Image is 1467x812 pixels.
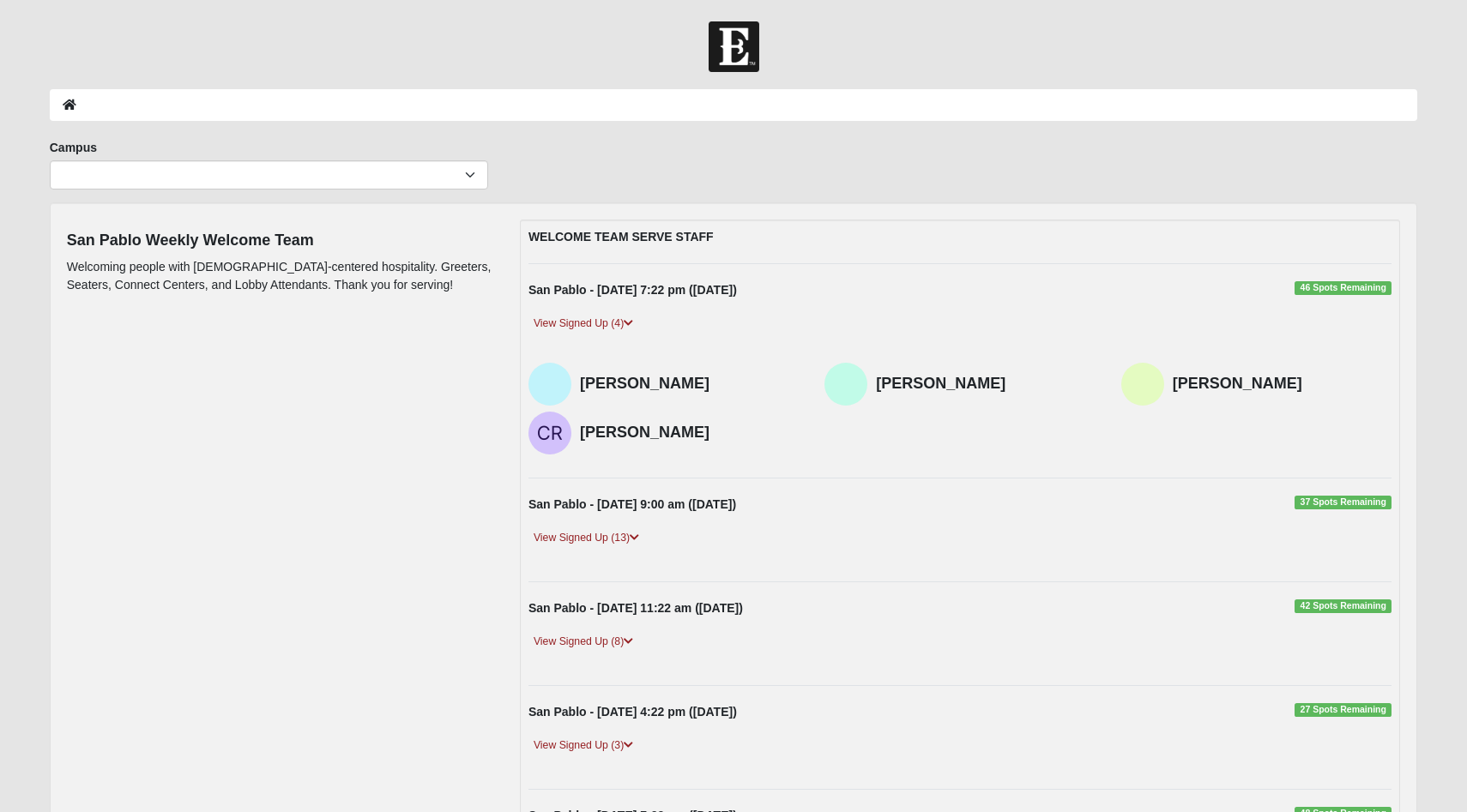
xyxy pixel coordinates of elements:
p: Welcoming people with [DEMOGRAPHIC_DATA]-centered hospitality. Greeters, Seaters, Connect Centers... [67,258,494,294]
img: Kay Berrios [528,363,571,406]
h4: [PERSON_NAME] [1173,375,1392,394]
strong: San Pablo - [DATE] 9:00 am ([DATE]) [528,497,736,511]
img: Cheryl Renn [528,412,571,454]
a: View Signed Up (3) [528,737,638,755]
h4: [PERSON_NAME] [580,424,799,442]
strong: San Pablo - [DATE] 11:22 am ([DATE]) [528,601,743,615]
a: View Signed Up (8) [528,633,638,651]
span: 42 Spots Remaining [1295,599,1392,613]
img: Church of Eleven22 Logo [709,21,759,72]
strong: San Pablo - [DATE] 4:22 pm ([DATE]) [528,705,737,719]
a: View Signed Up (13) [528,529,644,547]
a: View Signed Up (4) [528,315,638,333]
img: Mike Brannon [824,363,867,406]
h4: [PERSON_NAME] [580,375,799,394]
span: 27 Spots Remaining [1295,703,1392,717]
label: Campus [50,139,97,156]
strong: WELCOME TEAM SERVE STAFF [528,230,714,244]
img: Heather Park [1121,363,1164,406]
strong: San Pablo - [DATE] 7:22 pm ([DATE]) [528,283,737,297]
span: 37 Spots Remaining [1295,496,1392,509]
h4: [PERSON_NAME] [876,375,1095,394]
h4: San Pablo Weekly Welcome Team [67,232,494,250]
span: 46 Spots Remaining [1295,281,1392,295]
